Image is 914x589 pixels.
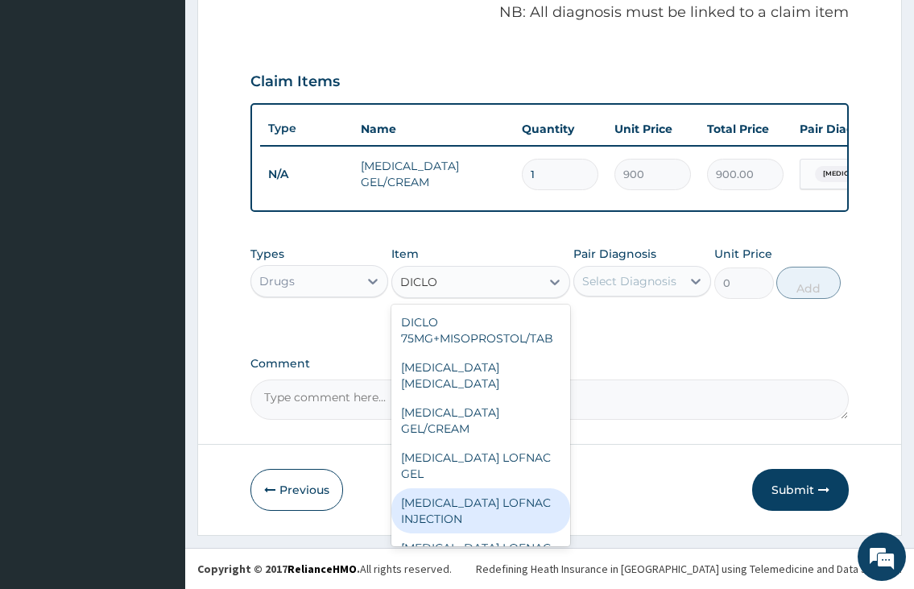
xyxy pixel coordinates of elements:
[287,562,357,576] a: RelianceHMO
[476,561,902,577] div: Redefining Heath Insurance in [GEOGRAPHIC_DATA] using Telemedicine and Data Science!
[391,533,571,579] div: [MEDICAL_DATA] LOFNAC PLUS TABLETS
[84,90,271,111] div: Chat with us now
[714,246,772,262] label: Unit Price
[250,357,848,371] label: Comment
[514,113,606,145] th: Quantity
[185,548,914,589] footer: All rights reserved.
[250,469,343,511] button: Previous
[391,246,419,262] label: Item
[776,267,841,299] button: Add
[8,406,307,462] textarea: Type your message and hit 'Enter'
[250,247,284,261] label: Types
[391,488,571,533] div: [MEDICAL_DATA] LOFNAC INJECTION
[606,113,699,145] th: Unit Price
[391,353,571,398] div: [MEDICAL_DATA] [MEDICAL_DATA]
[93,186,222,349] span: We're online!
[260,160,353,189] td: N/A
[197,562,360,576] strong: Copyright © 2017 .
[573,246,656,262] label: Pair Diagnosis
[391,398,571,443] div: [MEDICAL_DATA] GEL/CREAM
[353,150,514,198] td: [MEDICAL_DATA] GEL/CREAM
[815,166,906,182] span: [MEDICAL_DATA] pain
[353,113,514,145] th: Name
[264,8,303,47] div: Minimize live chat window
[260,114,353,143] th: Type
[30,81,65,121] img: d_794563401_company_1708531726252_794563401
[259,273,295,289] div: Drugs
[250,73,340,91] h3: Claim Items
[250,2,848,23] p: NB: All diagnosis must be linked to a claim item
[752,469,849,511] button: Submit
[391,308,571,353] div: DICLO 75MG+MISOPROSTOL/TAB
[582,273,676,289] div: Select Diagnosis
[699,113,792,145] th: Total Price
[391,443,571,488] div: [MEDICAL_DATA] LOFNAC GEL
